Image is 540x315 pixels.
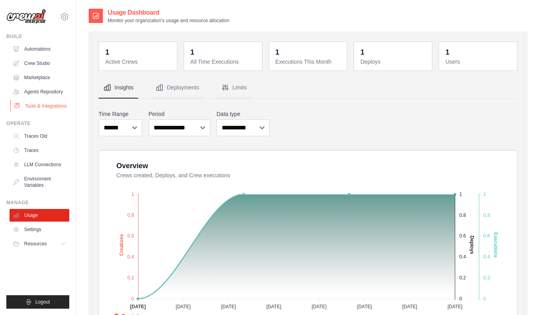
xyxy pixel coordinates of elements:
[131,296,134,301] tspan: 0
[469,235,475,254] text: Deploys
[116,160,148,171] div: Overview
[131,191,134,197] tspan: 1
[148,110,210,118] label: Period
[127,275,134,281] tspan: 0.2
[151,77,204,99] button: Deployments
[6,33,69,40] div: Build
[217,110,270,118] label: Data type
[190,58,257,66] dt: All Time Executions
[10,173,69,192] a: Environment Variables
[99,77,517,99] nav: Tabs
[127,233,134,239] tspan: 0.6
[276,47,280,58] div: 1
[447,304,462,309] tspan: [DATE]
[360,47,364,58] div: 1
[10,85,69,98] a: Agents Repository
[10,57,69,70] a: Crew Studio
[10,43,69,55] a: Automations
[116,171,508,179] dt: Crews created, Deploys, and Crew executions
[221,304,236,309] tspan: [DATE]
[459,296,462,301] tspan: 0
[119,234,124,256] text: Creations
[10,158,69,171] a: LLM Connections
[24,241,47,247] span: Resources
[10,223,69,236] a: Settings
[266,304,281,309] tspan: [DATE]
[10,209,69,222] a: Usage
[6,295,69,309] button: Logout
[402,304,417,309] tspan: [DATE]
[6,120,69,127] div: Operate
[500,277,540,315] iframe: Chat Widget
[10,100,70,112] a: Tools & Integrations
[6,9,46,24] img: Logo
[459,254,466,260] tspan: 0.4
[312,304,327,309] tspan: [DATE]
[35,299,50,305] span: Logout
[99,77,138,99] button: Insights
[130,304,146,309] tspan: [DATE]
[190,47,194,58] div: 1
[483,191,486,197] tspan: 1
[357,304,372,309] tspan: [DATE]
[459,233,466,239] tspan: 0.6
[105,47,109,58] div: 1
[6,199,69,206] div: Manage
[483,254,490,260] tspan: 0.4
[483,212,490,218] tspan: 0.8
[108,17,229,24] p: Monitor your organization's usage and resource allocation
[459,212,466,218] tspan: 0.8
[127,212,134,218] tspan: 0.8
[105,58,172,66] dt: Active Crews
[360,58,427,66] dt: Deploys
[445,47,449,58] div: 1
[108,8,229,17] h2: Usage Dashboard
[176,304,191,309] tspan: [DATE]
[217,77,252,99] button: Limits
[127,254,134,260] tspan: 0.4
[483,296,486,301] tspan: 0
[483,275,490,281] tspan: 0.2
[10,144,69,157] a: Traces
[459,191,462,197] tspan: 1
[10,71,69,84] a: Marketplace
[493,232,498,257] text: Executions
[276,58,342,66] dt: Executions This Month
[99,110,142,118] label: Time Range
[10,130,69,142] a: Traces Old
[10,237,69,250] button: Resources
[445,58,512,66] dt: Users
[483,233,490,239] tspan: 0.6
[459,275,466,281] tspan: 0.2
